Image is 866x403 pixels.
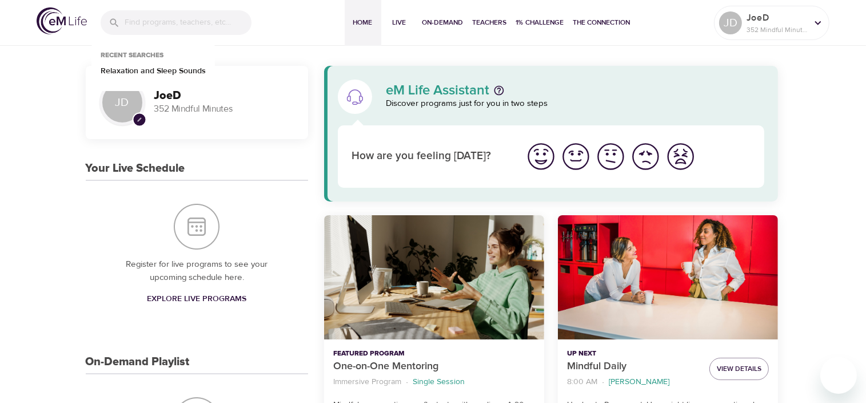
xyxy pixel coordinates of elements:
[516,17,564,29] span: 1% Challenge
[525,141,557,172] img: great
[333,359,535,374] p: One-on-One Mentoring
[717,363,761,375] span: View Details
[346,88,364,106] img: eM Life Assistant
[147,292,246,306] span: Explore Live Programs
[101,65,206,82] p: Relaxation and Sleep Sounds
[820,357,857,394] iframe: Button to launch messaging window
[386,17,413,29] span: Live
[86,162,185,175] h3: Your Live Schedule
[567,376,597,388] p: 8:00 AM
[609,376,669,388] p: [PERSON_NAME]
[386,97,765,110] p: Discover programs just for you in two steps
[333,376,401,388] p: Immersive Program
[595,141,626,172] img: ok
[109,258,285,284] p: Register for live programs to see your upcoming schedule here.
[602,374,604,390] li: ·
[99,80,145,125] div: JD
[719,11,742,34] div: JD
[663,139,698,174] button: I'm feeling worst
[349,17,377,29] span: Home
[709,358,769,380] button: View Details
[558,139,593,174] button: I'm feeling good
[558,215,778,339] button: Mindful Daily
[413,376,465,388] p: Single Session
[154,89,294,102] h3: JoeD
[593,139,628,174] button: I'm feeling ok
[524,139,558,174] button: I'm feeling great
[747,11,807,25] p: JoeD
[573,17,630,29] span: The Connection
[333,349,535,359] p: Featured Program
[154,102,294,116] p: 352 Mindful Minutes
[560,141,592,172] img: good
[473,17,507,29] span: Teachers
[386,84,489,97] p: eM Life Assistant
[324,215,544,339] button: One-on-One Mentoring
[630,141,661,172] img: bad
[174,204,220,250] img: Your Live Schedule
[406,374,408,390] li: ·
[125,10,252,35] input: Find programs, teachers, etc...
[86,355,190,369] h3: On-Demand Playlist
[37,7,87,34] img: logo
[747,25,807,35] p: 352 Mindful Minutes
[628,139,663,174] button: I'm feeling bad
[567,359,700,374] p: Mindful Daily
[567,349,700,359] p: Up Next
[333,374,535,390] nav: breadcrumb
[422,17,464,29] span: On-Demand
[352,148,510,165] p: How are you feeling [DATE]?
[665,141,696,172] img: worst
[91,51,173,65] div: Recent Searches
[142,289,251,310] a: Explore Live Programs
[567,374,700,390] nav: breadcrumb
